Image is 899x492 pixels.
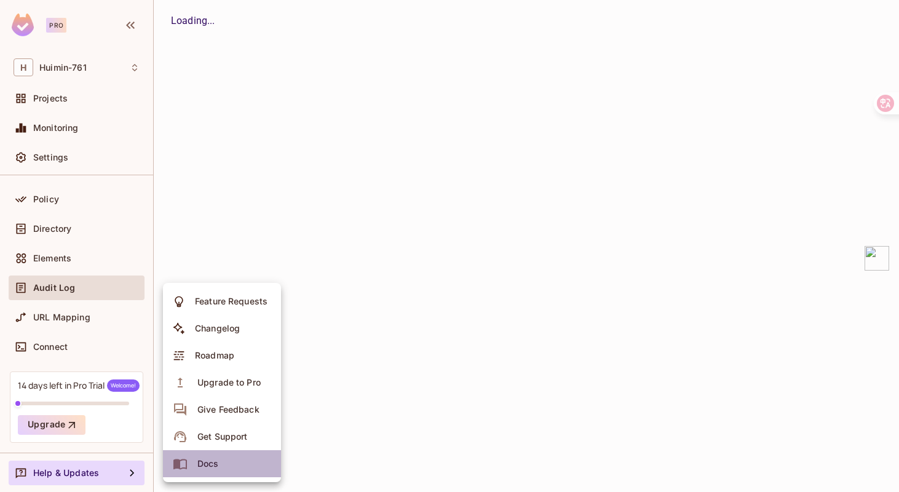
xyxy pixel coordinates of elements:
div: Roadmap [195,349,234,362]
div: Get Support [197,430,247,443]
div: Changelog [195,322,240,335]
div: Upgrade to Pro [197,376,261,389]
div: Give Feedback [197,403,259,416]
div: Feature Requests [195,295,267,307]
div: Docs [197,458,219,470]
